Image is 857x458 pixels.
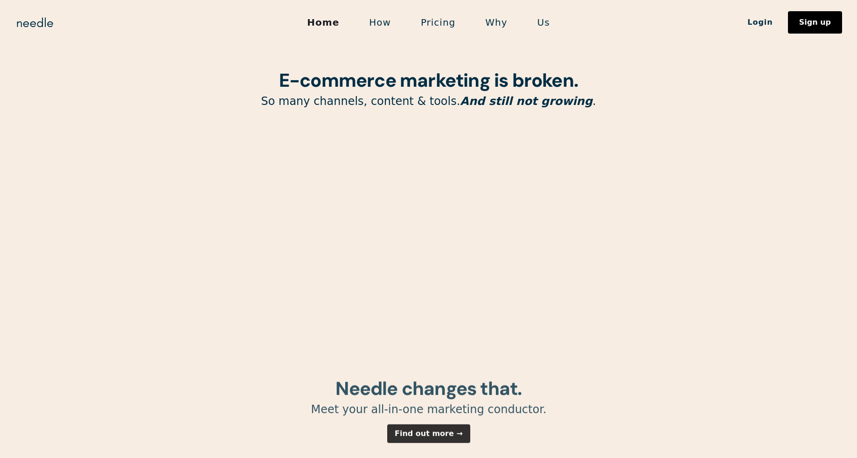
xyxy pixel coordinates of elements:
a: Pricing [406,13,470,32]
a: Why [470,13,522,32]
div: Sign up [799,19,831,26]
strong: Needle changes that. [335,376,522,401]
a: Home [292,13,354,32]
p: Meet your all-in-one marketing conductor. [191,402,667,417]
a: How [354,13,406,32]
strong: E-commerce marketing is broken. [279,68,578,92]
p: So many channels, content & tools. . [191,94,667,109]
em: And still not growing [460,95,592,108]
a: Login [732,14,788,30]
div: Find out more → [395,430,463,437]
a: Sign up [788,11,842,34]
a: Us [523,13,565,32]
a: Find out more → [387,424,470,443]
